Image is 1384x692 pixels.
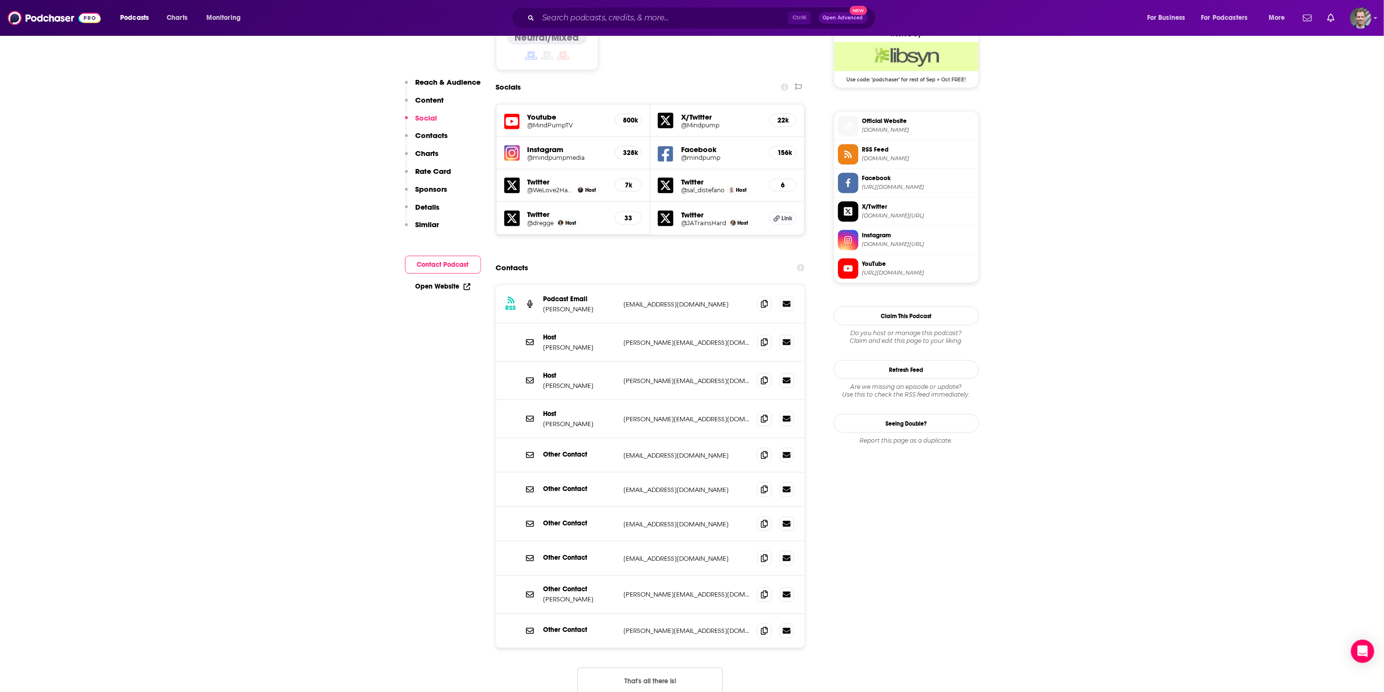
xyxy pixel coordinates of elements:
[416,220,439,229] p: Similar
[405,202,440,220] button: Details
[416,282,470,291] a: Open Website
[528,112,607,122] h5: Youtube
[834,307,979,325] button: Claim This Podcast
[862,231,975,240] span: Instagram
[1323,10,1338,26] a: Show notifications dropdown
[558,220,563,226] img: Doug Egge
[200,10,253,26] button: open menu
[681,154,762,161] a: @mindpump
[160,10,193,26] a: Charts
[206,11,241,25] span: Monitoring
[544,410,616,418] p: Host
[731,220,736,226] img: Justin Andrews
[834,42,979,82] a: Libsyn Deal: Use code: 'podchaser' for rest of Sep + Oct FREE!
[681,219,726,227] a: @JATrainsHard
[624,486,750,494] p: [EMAIL_ADDRESS][DOMAIN_NAME]
[788,12,811,24] span: Ctrl K
[781,215,793,222] span: Link
[405,131,448,149] button: Contacts
[416,77,481,87] p: Reach & Audience
[624,300,750,308] p: [EMAIL_ADDRESS][DOMAIN_NAME]
[528,186,574,194] a: @WeLove2HateAdam
[681,145,762,154] h5: Facebook
[1140,10,1197,26] button: open menu
[838,201,975,222] a: X/Twitter[DOMAIN_NAME][URL]
[506,304,516,312] h3: RSS
[624,415,750,423] p: [PERSON_NAME][EMAIL_ADDRESS][DOMAIN_NAME]
[544,420,616,428] p: [PERSON_NAME]
[416,149,439,158] p: Charts
[521,7,885,29] div: Search podcasts, credits, & more...
[862,212,975,219] span: twitter.com/Mindpump
[578,187,583,193] a: Adam Schafer
[834,414,979,433] a: Seeing Double?
[1195,10,1262,26] button: open menu
[862,269,975,277] span: https://www.youtube.com/@MindPumpTV
[834,360,979,379] button: Refresh Feed
[862,174,975,183] span: Facebook
[834,437,979,445] div: Report this page as a duplicate.
[416,167,451,176] p: Rate Card
[862,241,975,248] span: instagram.com/mindpumpmedia
[8,9,101,27] img: Podchaser - Follow, Share and Rate Podcasts
[862,117,975,125] span: Official Website
[862,260,975,268] span: YouTube
[834,383,979,399] div: Are we missing an episode or update? Use this to check the RSS feed immediately.
[623,214,634,222] h5: 33
[1350,7,1371,29] span: Logged in as kwerderman
[544,333,616,341] p: Host
[862,184,975,191] span: https://www.facebook.com/mindpump
[544,305,616,313] p: [PERSON_NAME]
[838,173,975,193] a: Facebook[URL][DOMAIN_NAME]
[528,219,554,227] a: @dregge
[528,177,607,186] h5: Twitter
[416,131,448,140] p: Contacts
[565,220,576,226] span: Host
[405,185,448,202] button: Sponsors
[528,145,607,154] h5: Instagram
[681,122,762,129] a: @Mindpump
[528,122,607,129] h5: @MindPumpTV
[834,329,979,345] div: Claim and edit this page to your liking.
[405,256,481,274] button: Contact Podcast
[544,554,616,562] p: Other Contact
[862,126,975,134] span: mindpumpmedia.com
[778,116,788,124] h5: 22k
[624,627,750,635] p: [PERSON_NAME][EMAIL_ADDRESS][DOMAIN_NAME]
[405,149,439,167] button: Charts
[623,116,634,124] h5: 800k
[838,116,975,136] a: Official Website[DOMAIN_NAME]
[416,185,448,194] p: Sponsors
[544,626,616,634] p: Other Contact
[624,451,750,460] p: [EMAIL_ADDRESS][DOMAIN_NAME]
[405,77,481,95] button: Reach & Audience
[416,95,444,105] p: Content
[544,343,616,352] p: [PERSON_NAME]
[544,585,616,594] p: Other Contact
[624,591,750,599] p: [PERSON_NAME][EMAIL_ADDRESS][DOMAIN_NAME]
[113,10,161,26] button: open menu
[681,177,762,186] h5: Twitter
[778,149,788,157] h5: 156k
[769,212,796,225] a: Link
[862,202,975,211] span: X/Twitter
[729,187,734,193] img: Sal Di Stefano
[405,95,444,113] button: Content
[1299,10,1316,26] a: Show notifications dropdown
[544,519,616,527] p: Other Contact
[538,10,788,26] input: Search podcasts, credits, & more...
[624,520,750,528] p: [EMAIL_ADDRESS][DOMAIN_NAME]
[544,295,616,303] p: Podcast Email
[862,155,975,162] span: mindpump.libsyn.com
[838,144,975,165] a: RSS Feed[DOMAIN_NAME]
[405,167,451,185] button: Rate Card
[528,154,607,161] h5: @mindpumpmedia
[681,186,725,194] a: @sal_distefano
[544,485,616,493] p: Other Contact
[544,596,616,604] p: [PERSON_NAME]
